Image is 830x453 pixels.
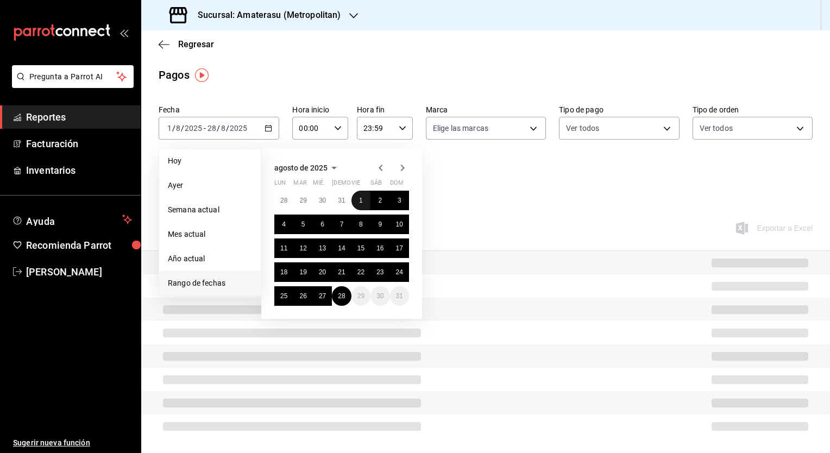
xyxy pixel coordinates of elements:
[693,106,813,114] label: Tipo de orden
[351,191,370,210] button: 1 de agosto de 2025
[178,39,214,49] span: Regresar
[357,244,364,252] abbr: 15 de agosto de 2025
[426,106,546,114] label: Marca
[159,39,214,49] button: Regresar
[338,197,345,204] abbr: 31 de julio de 2025
[293,286,312,306] button: 26 de agosto de 2025
[390,191,409,210] button: 3 de agosto de 2025
[299,268,306,276] abbr: 19 de agosto de 2025
[351,286,370,306] button: 29 de agosto de 2025
[319,197,326,204] abbr: 30 de julio de 2025
[396,268,403,276] abbr: 24 de agosto de 2025
[332,262,351,282] button: 21 de agosto de 2025
[293,179,306,191] abbr: martes
[274,161,341,174] button: agosto de 2025
[351,262,370,282] button: 22 de agosto de 2025
[226,124,229,133] span: /
[26,110,132,124] span: Reportes
[351,179,360,191] abbr: viernes
[8,79,134,90] a: Pregunta a Parrot AI
[376,292,383,300] abbr: 30 de agosto de 2025
[229,124,248,133] input: ----
[274,163,328,172] span: agosto de 2025
[351,215,370,234] button: 8 de agosto de 2025
[332,286,351,306] button: 28 de agosto de 2025
[390,215,409,234] button: 10 de agosto de 2025
[282,221,286,228] abbr: 4 de agosto de 2025
[168,253,252,265] span: Año actual
[274,286,293,306] button: 25 de agosto de 2025
[299,292,306,300] abbr: 26 de agosto de 2025
[168,204,252,216] span: Semana actual
[390,179,404,191] abbr: domingo
[293,238,312,258] button: 12 de agosto de 2025
[396,244,403,252] abbr: 17 de agosto de 2025
[280,268,287,276] abbr: 18 de agosto de 2025
[396,221,403,228] abbr: 10 de agosto de 2025
[370,179,382,191] abbr: sábado
[370,286,389,306] button: 30 de agosto de 2025
[390,262,409,282] button: 24 de agosto de 2025
[189,9,341,22] h3: Sucursal: Amaterasu (Metropolitan)
[370,262,389,282] button: 23 de agosto de 2025
[168,155,252,167] span: Hoy
[280,292,287,300] abbr: 25 de agosto de 2025
[340,221,344,228] abbr: 7 de agosto de 2025
[338,244,345,252] abbr: 14 de agosto de 2025
[376,244,383,252] abbr: 16 de agosto de 2025
[293,215,312,234] button: 5 de agosto de 2025
[13,437,132,449] span: Sugerir nueva función
[370,238,389,258] button: 16 de agosto de 2025
[175,124,181,133] input: --
[319,244,326,252] abbr: 13 de agosto de 2025
[370,215,389,234] button: 9 de agosto de 2025
[378,197,382,204] abbr: 2 de agosto de 2025
[299,197,306,204] abbr: 29 de julio de 2025
[167,124,172,133] input: --
[274,179,286,191] abbr: lunes
[390,238,409,258] button: 17 de agosto de 2025
[319,292,326,300] abbr: 27 de agosto de 2025
[351,238,370,258] button: 15 de agosto de 2025
[332,179,396,191] abbr: jueves
[274,215,293,234] button: 4 de agosto de 2025
[274,238,293,258] button: 11 de agosto de 2025
[357,106,413,114] label: Hora fin
[293,262,312,282] button: 19 de agosto de 2025
[313,262,332,282] button: 20 de agosto de 2025
[357,292,364,300] abbr: 29 de agosto de 2025
[319,268,326,276] abbr: 20 de agosto de 2025
[700,123,733,134] span: Ver todos
[313,286,332,306] button: 27 de agosto de 2025
[12,65,134,88] button: Pregunta a Parrot AI
[433,123,488,134] span: Elige las marcas
[168,278,252,289] span: Rango de fechas
[159,67,190,83] div: Pagos
[280,244,287,252] abbr: 11 de agosto de 2025
[159,106,279,114] label: Fecha
[29,71,117,83] span: Pregunta a Parrot AI
[396,292,403,300] abbr: 31 de agosto de 2025
[207,124,217,133] input: --
[390,286,409,306] button: 31 de agosto de 2025
[301,221,305,228] abbr: 5 de agosto de 2025
[26,163,132,178] span: Inventarios
[332,238,351,258] button: 14 de agosto de 2025
[195,68,209,82] img: Tooltip marker
[370,191,389,210] button: 2 de agosto de 2025
[299,244,306,252] abbr: 12 de agosto de 2025
[26,238,132,253] span: Recomienda Parrot
[338,292,345,300] abbr: 28 de agosto de 2025
[168,180,252,191] span: Ayer
[313,191,332,210] button: 30 de julio de 2025
[338,268,345,276] abbr: 21 de agosto de 2025
[274,191,293,210] button: 28 de julio de 2025
[332,215,351,234] button: 7 de agosto de 2025
[359,197,363,204] abbr: 1 de agosto de 2025
[566,123,599,134] span: Ver todos
[221,124,226,133] input: --
[559,106,679,114] label: Tipo de pago
[320,221,324,228] abbr: 6 de agosto de 2025
[120,28,128,37] button: open_drawer_menu
[293,191,312,210] button: 29 de julio de 2025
